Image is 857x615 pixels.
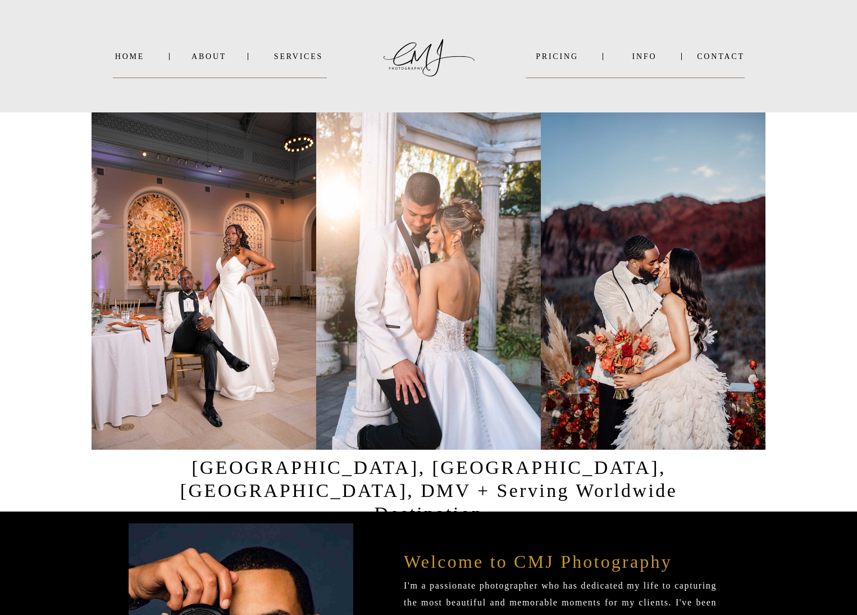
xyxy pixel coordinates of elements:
p: Welcome to CMJ Photography [404,545,717,569]
a: SERVICES [270,52,327,61]
a: INFO [617,52,672,61]
a: Contact [697,52,745,61]
h1: [GEOGRAPHIC_DATA], [GEOGRAPHIC_DATA], [GEOGRAPHIC_DATA], DMV + Serving Worldwide Destination Luxu... [160,456,698,500]
a: PRICING [526,52,589,61]
a: Home [113,52,147,61]
a: About [192,52,225,61]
